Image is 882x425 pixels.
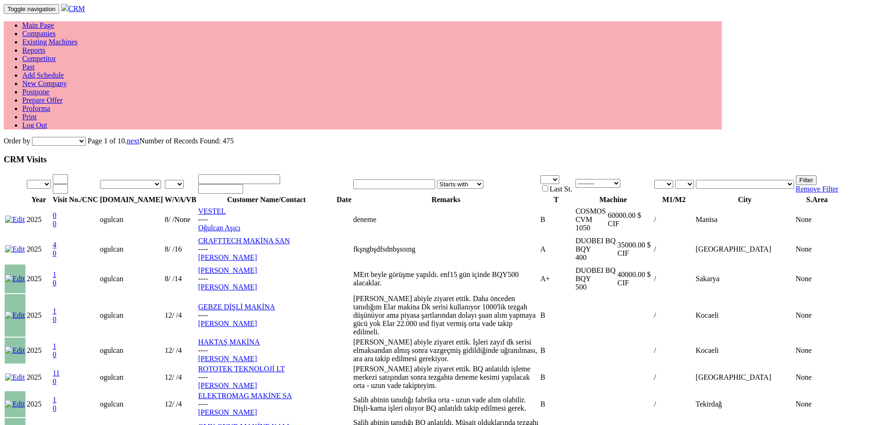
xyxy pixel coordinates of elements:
[5,400,25,408] img: Edit
[61,5,85,12] a: CRM
[198,266,257,274] a: [PERSON_NAME]
[53,369,60,377] a: 11
[540,195,573,204] th: T
[695,235,794,264] td: [GEOGRAPHIC_DATA]
[4,137,878,146] div: Order by
[353,338,539,363] td: [PERSON_NAME] abiyle ziyaret ettik. İşleri zayıf dk serisi elmaksandan almış sonra vazgeçmiş gidi...
[575,266,616,292] td: DUOBEI BQ BQY 500
[164,235,197,264] td: 8/ /16
[164,195,197,204] th: W/VA/VB
[198,224,240,232] a: Oğulcan Aşıcı
[198,303,275,311] a: GEBZE DİŞLİ MAKİNA
[198,235,335,264] td: ----
[353,265,539,293] td: MErt beyle görüşme yapıldı. enf15 gün içinde BQY500 alacaklar.
[26,205,51,234] td: 2025
[575,236,616,262] td: DUOBEI BQ BQY 400
[353,391,539,417] td: Salih abinin tanıdığı fabrika orta - uzun vade alım olabilir. Dişli-kama işleri oluyor BQ anlatıl...
[654,294,694,337] td: /
[26,195,51,204] th: Year
[4,154,878,165] h3: CRM Visits
[198,195,335,204] th: Customer Name/Contact
[22,21,54,29] a: Main Page
[53,279,56,287] a: 0
[795,195,839,204] th: S.Area
[353,205,539,234] td: deneme
[695,294,794,337] td: Kocaeli
[100,338,163,363] td: ogulcan
[52,195,99,204] th: Visit No./CNC
[654,195,694,204] th: M1/M2
[198,207,226,215] a: VESTEL
[198,253,257,261] a: [PERSON_NAME]
[26,338,51,363] td: 2025
[654,391,694,417] td: /
[695,391,794,417] td: Tekirdağ
[5,373,25,382] img: Edit
[795,235,839,264] td: None
[7,6,56,12] span: Toggle navigation
[198,265,335,293] td: ----
[654,205,694,234] td: /
[26,265,51,293] td: 2025
[53,307,56,315] a: 1
[198,338,260,346] a: HAKTAŞ MAKİNA
[695,338,794,363] td: Kocaeli
[654,338,694,363] td: /
[607,207,642,233] td: 60000.00 $ CIF
[540,235,573,264] td: A
[796,175,817,185] input: Filter
[22,80,67,87] a: New Company
[88,137,126,145] span: Page 1 of 10.
[198,364,335,390] td: ----
[22,63,35,71] a: Past
[795,338,839,363] td: None
[100,195,163,204] th: [DOMAIN_NAME]
[695,205,794,234] td: Manisa
[22,96,63,104] a: Prepare Offer
[617,236,651,262] td: 35000.00 $ CIF
[22,88,50,96] a: Postpone
[795,294,839,337] td: None
[5,311,25,320] img: Edit
[353,195,539,204] th: Remarks
[353,294,539,337] td: [PERSON_NAME] abiyle ziyaret ettik. Daha önceden tanıdığım Elar makina Dk serisi kullanıyor 1000'...
[695,265,794,293] td: Sakarya
[796,185,838,193] a: Remove Filter
[695,364,794,390] td: [GEOGRAPHIC_DATA]
[198,408,257,416] a: [PERSON_NAME]
[5,346,25,355] img: Edit
[353,364,539,390] td: [PERSON_NAME] abiyle ziyaret ettik. BQ anlatıldı işleme merkezi satışından sonra tezgahta deneme ...
[164,205,197,234] td: 8/ /None
[198,338,335,363] td: ----
[22,113,37,121] a: Print
[795,364,839,390] td: None
[654,265,694,293] td: /
[795,391,839,417] td: None
[336,195,352,204] th: Date
[22,30,56,37] a: Companies
[5,216,25,224] img: Edit
[53,342,56,350] a: 1
[88,137,234,145] span: Number of Records Found: 475
[198,205,335,234] td: ----
[127,137,140,145] a: next
[53,241,56,249] a: 4
[540,205,573,234] td: B
[198,365,285,373] a: ROTOTEK TEKNOLOJİ LT
[540,364,573,390] td: B
[198,320,257,327] a: [PERSON_NAME]
[100,235,163,264] td: ogulcan
[53,249,56,257] a: 0
[26,391,51,417] td: 2025
[26,294,51,337] td: 2025
[100,391,163,417] td: ogulcan
[22,38,78,46] a: Existing Machines
[198,355,257,363] a: [PERSON_NAME]
[53,211,56,219] a: 0
[53,396,56,404] a: 1
[22,55,56,62] a: Competitor
[26,235,51,264] td: 2025
[53,404,56,412] a: 0
[5,245,25,253] img: Edit
[53,271,56,278] a: 1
